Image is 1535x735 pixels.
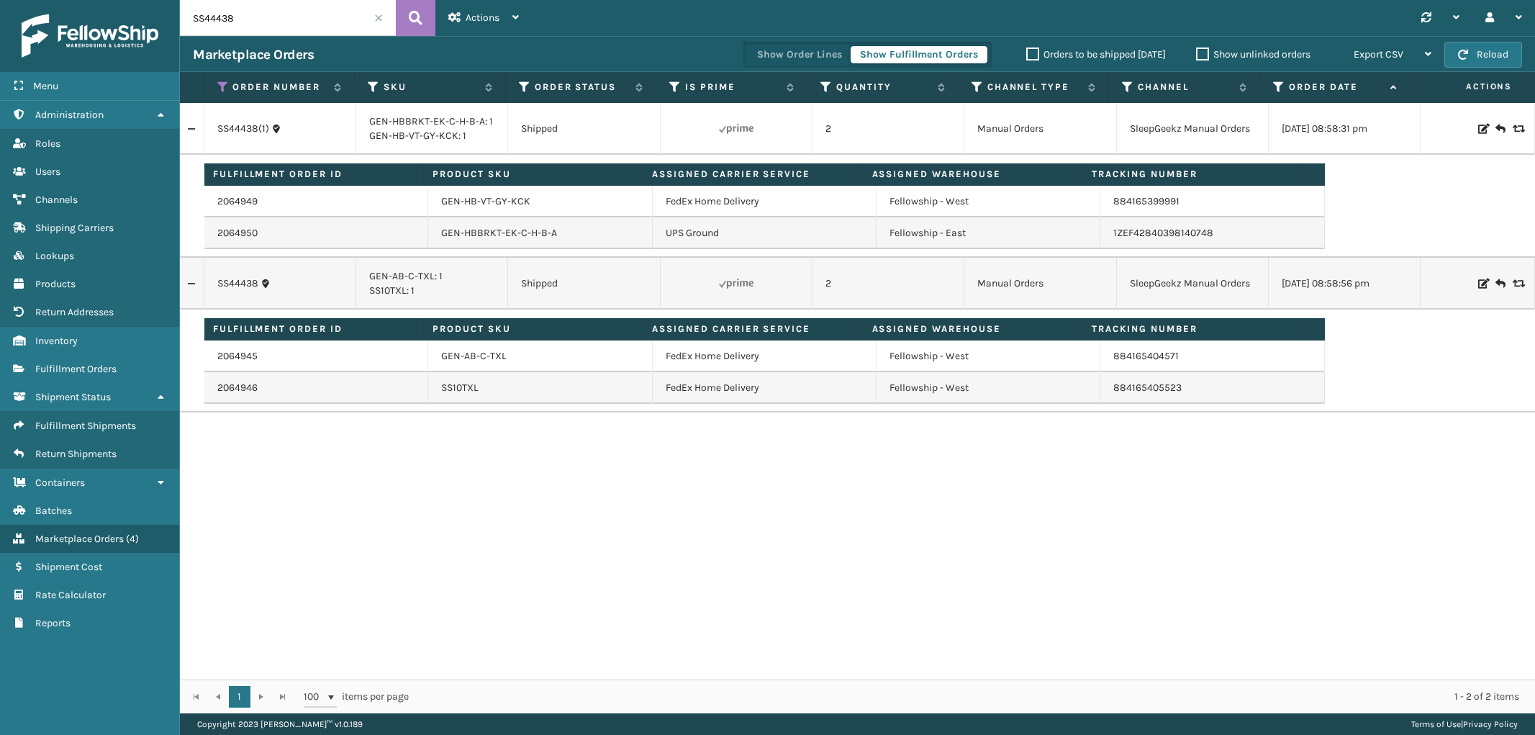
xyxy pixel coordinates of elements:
[22,14,158,58] img: logo
[1026,48,1166,60] label: Orders to be shipped [DATE]
[35,194,78,206] span: Channels
[1196,48,1310,60] label: Show unlinked orders
[1113,382,1182,394] a: 884165405523
[35,420,136,432] span: Fulfillment Shipments
[872,323,1074,335] label: Assigned Warehouse
[35,533,124,545] span: Marketplace Orders
[987,81,1082,94] label: Channel Type
[652,323,853,335] label: Assigned Carrier Service
[35,363,117,375] span: Fulfillment Orders
[369,270,443,282] a: GEN-AB-C-TXL: 1
[35,306,114,318] span: Return Addresses
[433,323,634,335] label: Product SKU
[35,448,117,460] span: Return Shipments
[1411,713,1518,735] div: |
[877,217,1100,249] td: Fellowship - East
[812,258,964,310] td: 2
[1117,103,1269,155] td: SleepGeekz Manual Orders
[1354,48,1403,60] span: Export CSV
[653,186,877,217] td: FedEx Home Delivery
[369,130,466,142] a: GEN-HB-VT-GY-KCK: 1
[35,222,114,234] span: Shipping Carriers
[428,186,652,217] td: GEN-HB-VT-GY-KCK
[35,561,102,573] span: Shipment Cost
[964,103,1116,155] td: Manual Orders
[1513,124,1521,134] i: Replace
[369,115,493,127] a: GEN-HBBRKT-EK-C-H-B-A: 1
[1416,75,1521,99] span: Actions
[653,341,877,372] td: FedEx Home Delivery
[748,46,851,63] button: Show Order Lines
[197,713,363,735] p: Copyright 2023 [PERSON_NAME]™ v 1.0.189
[217,194,258,209] a: 2064949
[35,589,106,601] span: Rate Calculator
[652,168,853,181] label: Assigned Carrier Service
[35,391,111,403] span: Shipment Status
[35,109,104,121] span: Administration
[213,323,415,335] label: Fulfillment Order ID
[229,686,250,708] a: 1
[1113,195,1179,207] a: 884165399991
[653,217,877,249] td: UPS Ground
[1289,81,1383,94] label: Order Date
[1444,42,1522,68] button: Reload
[1092,168,1293,181] label: Tracking Number
[428,217,652,249] td: GEN-HBBRKT-EK-C-H-B-A
[508,103,660,155] td: Shipped
[466,12,499,24] span: Actions
[877,372,1100,404] td: Fellowship - West
[1113,227,1213,239] a: 1ZEF42840398140748
[35,335,78,347] span: Inventory
[964,258,1116,310] td: Manual Orders
[1513,279,1521,289] i: Replace
[35,166,60,178] span: Users
[535,81,629,94] label: Order Status
[217,276,258,291] a: SS44438
[193,46,314,63] h3: Marketplace Orders
[428,372,652,404] td: SS10TXL
[877,186,1100,217] td: Fellowship - West
[384,81,478,94] label: SKU
[428,341,652,372] td: GEN-AB-C-TXL
[1092,323,1293,335] label: Tracking Number
[1411,719,1461,729] a: Terms of Use
[304,690,325,704] span: 100
[1117,258,1269,310] td: SleepGeekz Manual Orders
[304,686,409,708] span: items per page
[35,477,85,489] span: Containers
[35,137,60,150] span: Roles
[217,226,258,240] a: 2064950
[653,372,877,404] td: FedEx Home Delivery
[217,381,258,395] a: 2064946
[508,258,660,310] td: Shipped
[1495,276,1504,291] i: Create Return Label
[836,81,930,94] label: Quantity
[1478,279,1487,289] i: Edit
[1463,719,1518,729] a: Privacy Policy
[33,80,58,92] span: Menu
[35,505,72,517] span: Batches
[1269,258,1421,310] td: [DATE] 08:58:56 pm
[429,690,1519,704] div: 1 - 2 of 2 items
[126,533,139,545] span: ( 4 )
[35,250,74,262] span: Lookups
[217,122,269,136] a: SS44438(1)
[1478,124,1487,134] i: Edit
[369,284,415,297] a: SS10TXL: 1
[35,617,71,629] span: Reports
[872,168,1074,181] label: Assigned Warehouse
[685,81,779,94] label: Is Prime
[812,103,964,155] td: 2
[217,349,258,364] a: 2064945
[1269,103,1421,155] td: [DATE] 08:58:31 pm
[1113,350,1179,362] a: 884165404571
[213,168,415,181] label: Fulfillment Order ID
[35,278,76,290] span: Products
[433,168,634,181] label: Product SKU
[1495,122,1504,136] i: Create Return Label
[232,81,327,94] label: Order Number
[1138,81,1232,94] label: Channel
[851,46,987,63] button: Show Fulfillment Orders
[877,341,1100,372] td: Fellowship - West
